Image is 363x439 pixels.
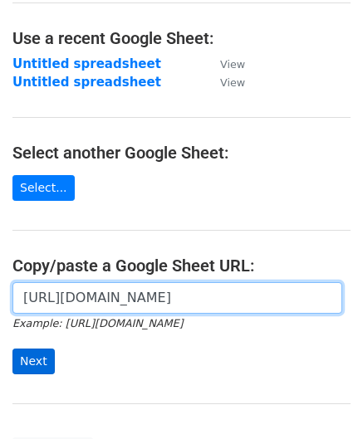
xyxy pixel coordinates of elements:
[12,317,183,329] small: Example: [URL][DOMAIN_NAME]
[220,58,245,71] small: View
[12,282,342,314] input: Paste your Google Sheet URL here
[280,359,363,439] iframe: Chat Widget
[12,143,351,163] h4: Select another Google Sheet:
[204,75,245,90] a: View
[12,56,161,71] a: Untitled spreadsheet
[220,76,245,89] small: View
[12,349,55,374] input: Next
[204,56,245,71] a: View
[12,175,75,201] a: Select...
[12,75,161,90] a: Untitled spreadsheet
[12,28,351,48] h4: Use a recent Google Sheet:
[12,256,351,276] h4: Copy/paste a Google Sheet URL:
